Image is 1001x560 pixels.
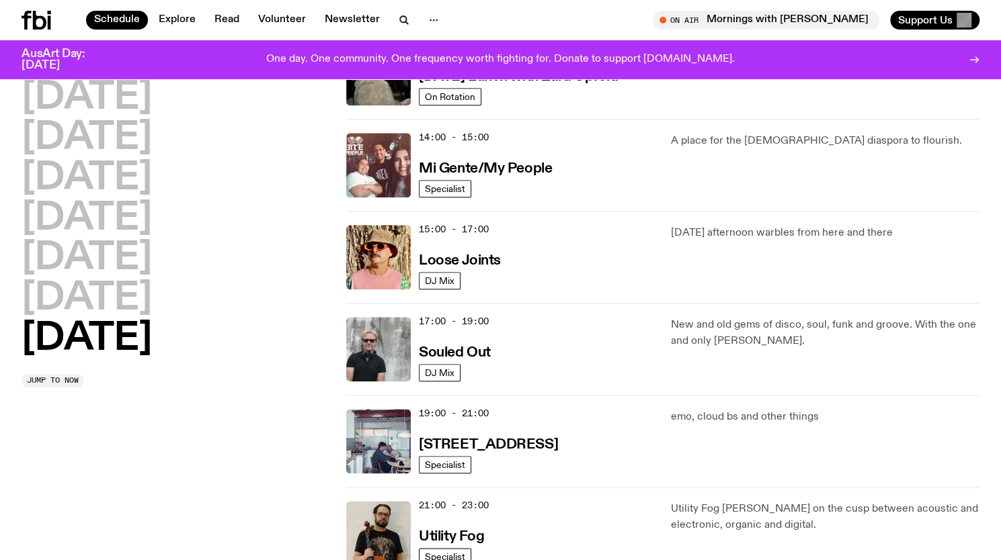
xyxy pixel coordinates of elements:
span: DJ Mix [425,276,454,286]
button: [DATE] [22,320,152,358]
a: Schedule [86,11,148,30]
h3: Mi Gente/My People [419,162,552,176]
p: One day. One community. One frequency worth fighting for. Donate to support [DOMAIN_NAME]. [266,54,735,66]
button: [DATE] [22,120,152,157]
h3: Utility Fog [419,530,484,544]
span: On Rotation [425,92,475,102]
a: DJ Mix [419,364,461,381]
a: Souled Out [419,343,491,360]
a: Loose Joints [419,251,501,268]
button: Support Us [890,11,979,30]
span: 21:00 - 23:00 [419,499,489,512]
a: Volunteer [250,11,314,30]
img: Tyson stands in front of a paperbark tree wearing orange sunglasses, a suede bucket hat and a pin... [346,225,411,289]
h3: Loose Joints [419,254,501,268]
button: [DATE] [22,240,152,277]
h3: [STREET_ADDRESS] [419,438,558,452]
span: 19:00 - 21:00 [419,407,489,420]
h3: Souled Out [419,346,491,360]
span: 15:00 - 17:00 [419,223,489,236]
h3: AusArt Day: [DATE] [22,48,108,71]
a: DJ Mix [419,272,461,289]
button: [DATE] [22,200,152,238]
p: A place for the [DEMOGRAPHIC_DATA] diaspora to flourish. [671,133,979,149]
span: 17:00 - 19:00 [419,315,489,328]
button: On AirMornings with [PERSON_NAME] [653,11,879,30]
span: Specialist [425,460,465,470]
p: [DATE] afternoon warbles from here and there [671,225,979,241]
p: Utility Fog [PERSON_NAME] on the cusp between acoustic and electronic, organic and digital. [671,501,979,533]
span: Support Us [898,14,953,26]
a: [STREET_ADDRESS] [419,435,558,452]
button: Jump to now [22,374,84,387]
a: Read [206,11,247,30]
span: DJ Mix [425,368,454,378]
img: Stephen looks directly at the camera, wearing a black tee, black sunglasses and headphones around... [346,317,411,381]
a: Explore [151,11,204,30]
img: Pat sits at a dining table with his profile facing the camera. Rhea sits to his left facing the c... [346,409,411,473]
a: Specialist [419,180,471,197]
a: Mi Gente/My People [419,159,552,176]
span: Jump to now [27,377,79,384]
span: Specialist [425,184,465,194]
p: New and old gems of disco, soul, funk and groove. With the one and only [PERSON_NAME]. [671,317,979,349]
a: On Rotation [419,88,481,105]
button: [DATE] [22,79,152,117]
p: emo, cloud bs and other things [671,409,979,425]
a: Utility Fog [419,527,484,544]
button: [DATE] [22,160,152,197]
a: Newsletter [317,11,388,30]
button: [DATE] [22,280,152,318]
span: 14:00 - 15:00 [419,131,489,144]
a: Specialist [419,456,471,473]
